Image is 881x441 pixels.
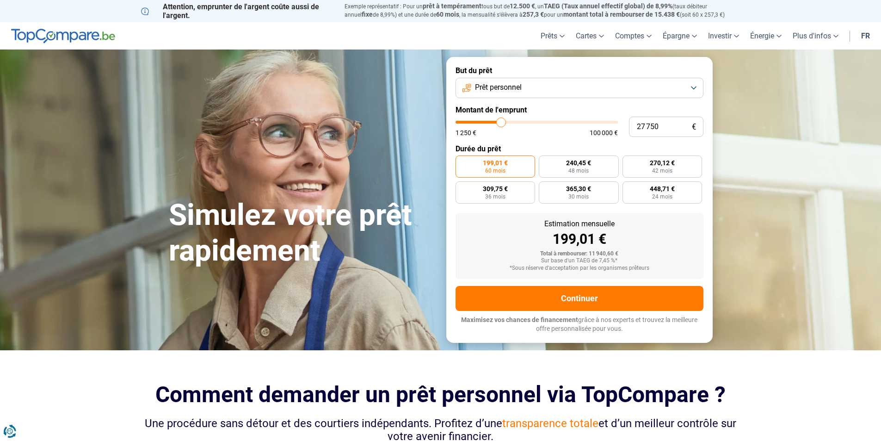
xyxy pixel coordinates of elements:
div: 199,01 € [463,232,696,246]
div: Total à rembourser: 11 940,60 € [463,251,696,257]
span: prêt à tempérament [423,2,481,10]
label: Montant de l'emprunt [456,106,703,114]
span: 48 mois [568,168,589,174]
label: Durée du prêt [456,144,703,153]
a: Épargne [657,22,702,50]
span: Maximisez vos chances de financement [461,316,578,323]
div: Sur base d'un TAEG de 7,45 %* [463,258,696,264]
span: 60 mois [436,11,459,18]
span: montant total à rembourser de 15.438 € [563,11,680,18]
a: Plus d'infos [787,22,844,50]
span: 199,01 € [483,160,508,166]
button: Continuer [456,286,703,311]
span: € [692,123,696,131]
a: Prêts [535,22,570,50]
span: 12.500 € [510,2,535,10]
a: fr [856,22,875,50]
button: Prêt personnel [456,78,703,98]
span: Prêt personnel [475,82,522,93]
span: 36 mois [485,194,505,199]
a: Investir [702,22,745,50]
img: TopCompare [11,29,115,43]
span: fixe [362,11,373,18]
span: 270,12 € [650,160,675,166]
span: 60 mois [485,168,505,174]
div: *Sous réserve d'acceptation par les organismes prêteurs [463,265,696,272]
span: 1 250 € [456,130,476,136]
span: 448,71 € [650,186,675,192]
span: TAEG (Taux annuel effectif global) de 8,99% [544,2,672,10]
label: But du prêt [456,66,703,75]
span: 257,3 € [523,11,544,18]
span: 42 mois [652,168,672,174]
p: Exemple représentatif : Pour un tous but de , un (taux débiteur annuel de 8,99%) et une durée de ... [345,2,740,19]
span: 24 mois [652,194,672,199]
div: Estimation mensuelle [463,220,696,228]
span: 100 000 € [590,130,618,136]
span: 240,45 € [566,160,591,166]
span: 30 mois [568,194,589,199]
h1: Simulez votre prêt rapidement [169,198,435,269]
a: Énergie [745,22,787,50]
p: grâce à nos experts et trouvez la meilleure offre personnalisée pour vous. [456,316,703,334]
p: Attention, emprunter de l'argent coûte aussi de l'argent. [141,2,333,20]
a: Comptes [610,22,657,50]
a: Cartes [570,22,610,50]
span: transparence totale [502,417,598,430]
span: 309,75 € [483,186,508,192]
h2: Comment demander un prêt personnel via TopCompare ? [141,382,740,407]
span: 365,30 € [566,186,591,192]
